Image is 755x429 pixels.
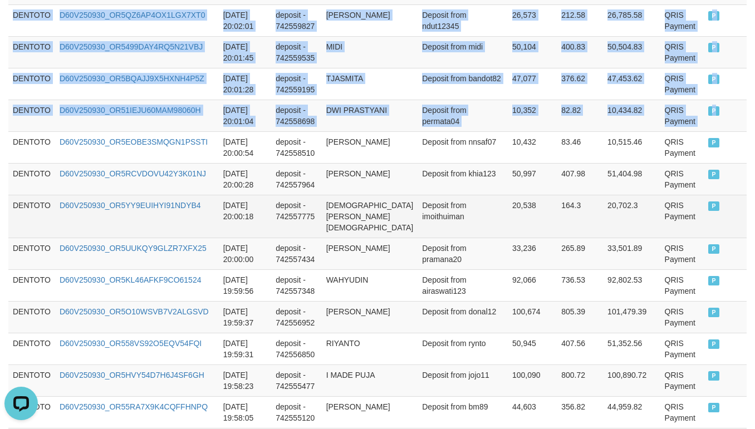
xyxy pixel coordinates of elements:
[60,371,204,379] a: D60V250930_OR5HVY54D7H6J4SF6GH
[508,36,557,68] td: 50,104
[219,396,271,428] td: [DATE] 19:58:05
[60,169,206,178] a: D60V250930_OR5RCVDOVU42Y3K01NJ
[322,195,418,238] td: [DEMOGRAPHIC_DATA][PERSON_NAME][DEMOGRAPHIC_DATA]
[660,364,704,396] td: QRIS Payment
[708,43,719,52] span: PAID
[271,333,321,364] td: deposit - 742556850
[60,275,202,284] a: D60V250930_OR5KL46AFKF9CO61524
[508,238,557,269] td: 33,236
[603,301,660,333] td: 101,479.39
[219,333,271,364] td: [DATE] 19:59:31
[271,396,321,428] td: deposit - 742555120
[660,333,704,364] td: QRIS Payment
[271,4,321,36] td: deposit - 742559827
[603,333,660,364] td: 51,352.56
[660,36,704,68] td: QRIS Payment
[271,100,321,131] td: deposit - 742558698
[8,269,55,301] td: DENTOTO
[271,238,321,269] td: deposit - 742557434
[271,301,321,333] td: deposit - 742556952
[418,238,508,269] td: Deposit from pramana20
[708,244,719,254] span: PAID
[508,100,557,131] td: 10,352
[219,100,271,131] td: [DATE] 20:01:04
[418,269,508,301] td: Deposit from airaswati123
[8,301,55,333] td: DENTOTO
[60,11,205,19] a: D60V250930_OR5QZ6AP4OX1LGX7XT0
[603,68,660,100] td: 47,453.62
[418,396,508,428] td: Deposit from bm89
[660,131,704,163] td: QRIS Payment
[322,238,418,269] td: [PERSON_NAME]
[8,131,55,163] td: DENTOTO
[557,36,603,68] td: 400.83
[708,75,719,84] span: PAID
[60,244,207,253] a: D60V250930_OR5UUKQY9GLZR7XFX25
[418,364,508,396] td: Deposit from jojo11
[557,100,603,131] td: 82.82
[322,333,418,364] td: RIYANTO
[60,339,202,348] a: D60V250930_OR558VS92O5EQV54FQI
[219,36,271,68] td: [DATE] 20:01:45
[8,163,55,195] td: DENTOTO
[60,201,201,210] a: D60V250930_OR5YY9EUIHYI91NDYB4
[60,74,204,83] a: D60V250930_OR5BQAJJ9X5HXNH4P5Z
[418,301,508,333] td: Deposit from donal12
[322,100,418,131] td: DWI PRASTYANI
[8,333,55,364] td: DENTOTO
[8,4,55,36] td: DENTOTO
[557,163,603,195] td: 407.98
[508,364,557,396] td: 100,090
[660,163,704,195] td: QRIS Payment
[660,195,704,238] td: QRIS Payment
[60,307,209,316] a: D60V250930_OR5O10WSVB7V2ALGSVD
[322,36,418,68] td: MIDI
[418,4,508,36] td: Deposit from ndut12345
[708,170,719,179] span: PAID
[60,402,208,411] a: D60V250930_OR55RA7X9K4CQFFHNPQ
[60,106,201,115] a: D60V250930_OR51IEJU60MAM98060H
[660,269,704,301] td: QRIS Payment
[708,138,719,147] span: PAID
[508,131,557,163] td: 10,432
[557,4,603,36] td: 212.58
[508,396,557,428] td: 44,603
[557,68,603,100] td: 376.62
[603,4,660,36] td: 26,785.58
[60,137,208,146] a: D60V250930_OR5EOBE3SMQGN1PSSTI
[322,131,418,163] td: [PERSON_NAME]
[322,364,418,396] td: I MADE PUJA
[557,195,603,238] td: 164.3
[8,238,55,269] td: DENTOTO
[418,100,508,131] td: Deposit from permata04
[708,11,719,21] span: PAID
[508,301,557,333] td: 100,674
[603,195,660,238] td: 20,702.3
[322,4,418,36] td: [PERSON_NAME]
[660,68,704,100] td: QRIS Payment
[219,4,271,36] td: [DATE] 20:02:01
[8,100,55,131] td: DENTOTO
[603,396,660,428] td: 44,959.82
[603,364,660,396] td: 100,890.72
[219,195,271,238] td: [DATE] 20:00:18
[219,364,271,396] td: [DATE] 19:58:23
[603,131,660,163] td: 10,515.46
[322,163,418,195] td: [PERSON_NAME]
[557,396,603,428] td: 356.82
[322,396,418,428] td: [PERSON_NAME]
[660,301,704,333] td: QRIS Payment
[708,339,719,349] span: PAID
[660,238,704,269] td: QRIS Payment
[8,364,55,396] td: DENTOTO
[219,163,271,195] td: [DATE] 20:00:28
[708,308,719,317] span: PAID
[271,364,321,396] td: deposit - 742555477
[271,131,321,163] td: deposit - 742558510
[8,195,55,238] td: DENTOTO
[271,68,321,100] td: deposit - 742559195
[603,100,660,131] td: 10,434.82
[418,195,508,238] td: Deposit from imoithuiman
[660,396,704,428] td: QRIS Payment
[322,269,418,301] td: WAHYUDIN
